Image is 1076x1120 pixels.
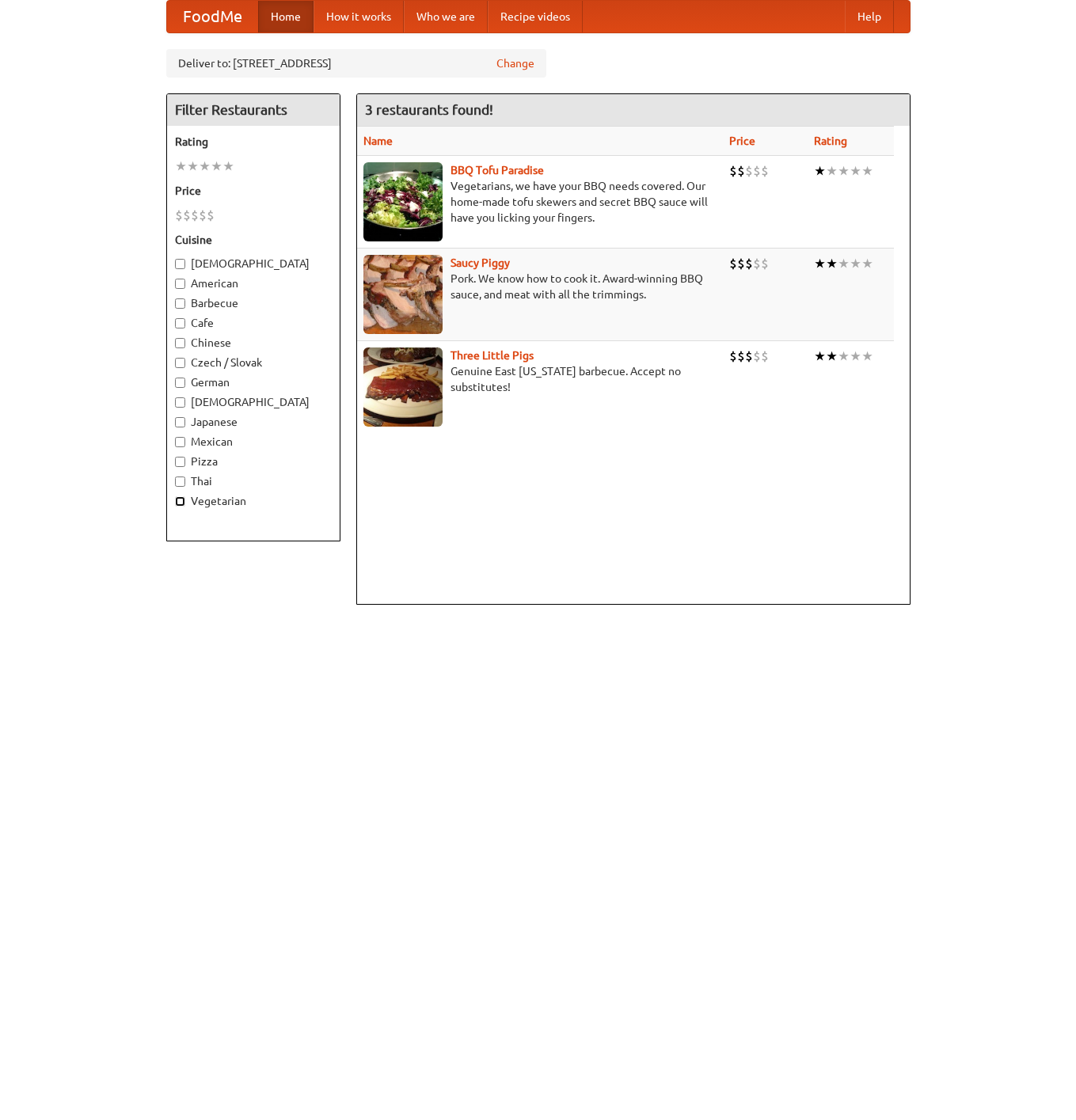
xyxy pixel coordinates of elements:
li: ★ [826,162,838,180]
li: $ [737,347,745,365]
a: FoodMe [167,1,258,32]
h5: Price [175,183,332,199]
label: Czech / Slovak [175,355,332,370]
a: Name [363,135,393,147]
ng-pluralize: 3 restaurants found! [365,102,493,117]
input: Chinese [175,338,185,348]
li: $ [753,162,761,180]
li: $ [745,162,753,180]
li: $ [729,162,737,180]
p: Genuine East [US_STATE] barbecue. Accept no substitutes! [363,363,717,395]
label: Cafe [175,315,332,331]
li: ★ [826,347,838,365]
img: tofuparadise.jpg [363,162,443,241]
li: $ [737,255,745,272]
input: Japanese [175,417,185,427]
div: Deliver to: [STREET_ADDRESS] [166,49,546,78]
li: ★ [838,347,850,365]
li: ★ [850,255,861,272]
li: ★ [175,158,187,175]
li: $ [175,207,183,224]
input: Cafe [175,318,185,328]
li: ★ [861,162,873,180]
li: ★ [222,158,234,175]
a: Who we are [404,1,488,32]
img: saucy.jpg [363,255,443,334]
img: littlepigs.jpg [363,347,443,427]
input: Thai [175,476,185,487]
label: Vegetarian [175,493,332,509]
p: Pork. We know how to cook it. Award-winning BBQ sauce, and meat with all the trimmings. [363,271,717,302]
input: Barbecue [175,298,185,309]
label: [DEMOGRAPHIC_DATA] [175,256,332,271]
li: $ [761,162,769,180]
li: ★ [861,347,873,365]
li: ★ [814,255,826,272]
li: ★ [211,158,222,175]
label: [DEMOGRAPHIC_DATA] [175,394,332,410]
input: German [175,378,185,388]
a: Home [258,1,314,32]
a: Help [845,1,894,32]
label: Barbecue [175,295,332,311]
li: ★ [838,162,850,180]
label: Japanese [175,414,332,430]
a: Rating [814,135,847,147]
li: $ [183,207,191,224]
li: $ [199,207,207,224]
label: American [175,275,332,291]
label: Pizza [175,454,332,469]
label: German [175,374,332,390]
li: $ [753,255,761,272]
li: $ [745,255,753,272]
a: Saucy Piggy [451,256,510,269]
li: ★ [187,158,199,175]
a: Recipe videos [488,1,583,32]
h5: Rating [175,134,332,150]
h5: Cuisine [175,232,332,248]
input: Vegetarian [175,496,185,507]
input: Pizza [175,457,185,467]
input: [DEMOGRAPHIC_DATA] [175,259,185,269]
a: Change [496,55,534,71]
li: ★ [850,347,861,365]
input: [DEMOGRAPHIC_DATA] [175,397,185,408]
li: $ [729,347,737,365]
li: $ [745,347,753,365]
li: ★ [838,255,850,272]
li: ★ [861,255,873,272]
li: $ [207,207,215,224]
li: ★ [850,162,861,180]
a: How it works [314,1,404,32]
li: $ [761,347,769,365]
li: $ [753,347,761,365]
a: BBQ Tofu Paradise [451,164,544,177]
p: Vegetarians, we have your BBQ needs covered. Our home-made tofu skewers and secret BBQ sauce will... [363,178,717,226]
li: ★ [199,158,211,175]
input: American [175,279,185,289]
li: ★ [814,162,826,180]
li: $ [191,207,199,224]
li: $ [737,162,745,180]
a: Three Little Pigs [451,349,534,362]
a: Price [729,135,755,147]
h4: Filter Restaurants [167,94,340,126]
label: Mexican [175,434,332,450]
li: ★ [826,255,838,272]
label: Chinese [175,335,332,351]
li: $ [729,255,737,272]
li: ★ [814,347,826,365]
li: $ [761,255,769,272]
input: Mexican [175,437,185,447]
label: Thai [175,473,332,489]
input: Czech / Slovak [175,358,185,368]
